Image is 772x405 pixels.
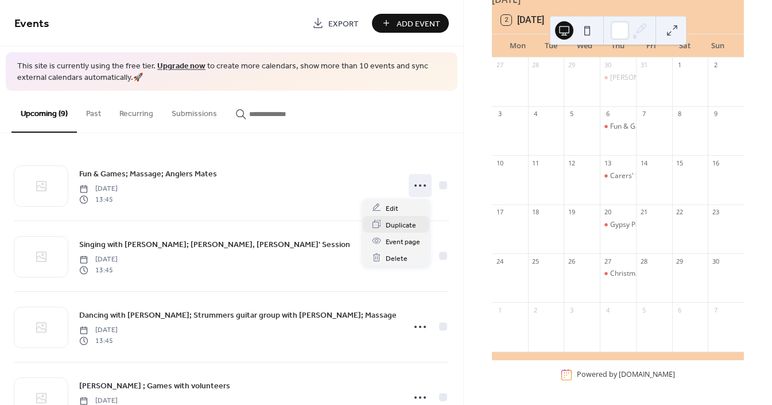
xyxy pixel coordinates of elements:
div: 3 [567,306,576,314]
span: [DATE] [79,254,118,265]
span: Add Event [397,18,440,30]
div: 6 [603,110,612,118]
div: 23 [711,208,720,217]
span: This site is currently using the free tier. to create more calendars, show more than 10 events an... [17,61,446,83]
a: [DOMAIN_NAME] [619,370,675,380]
a: Singing with [PERSON_NAME]; [PERSON_NAME], [PERSON_NAME]' Session [79,238,350,251]
div: Tue [534,34,568,57]
div: Fri [635,34,668,57]
span: Fun & Games; Massage; Anglers Mates [79,168,217,180]
div: 6 [676,306,684,314]
a: Dancing with [PERSON_NAME]; Strummers guitar group with [PERSON_NAME]; Massage [79,308,397,322]
div: 11 [532,159,540,167]
span: 13:45 [79,335,118,346]
span: Dancing with [PERSON_NAME]; Strummers guitar group with [PERSON_NAME]; Massage [79,310,397,322]
div: 31 [639,61,648,70]
span: Singing with [PERSON_NAME]; [PERSON_NAME], [PERSON_NAME]' Session [79,239,350,251]
a: Upgrade now [157,59,205,74]
a: [PERSON_NAME] ; Games with volunteers [79,379,230,392]
div: 1 [676,61,684,70]
span: Edit [386,202,398,214]
span: Export [328,18,359,30]
div: Fun & Games; Children from John Clifford Massage; Alderman White Academy [600,122,636,132]
div: 16 [711,159,720,167]
span: Events [14,13,49,35]
div: 28 [532,61,540,70]
div: 22 [676,208,684,217]
button: Add Event [372,14,449,33]
div: 7 [711,306,720,314]
div: 13 [603,159,612,167]
div: [PERSON_NAME] - Songs from the 60s. [610,73,734,83]
span: [DATE] [79,184,118,194]
div: 27 [495,61,504,70]
div: 30 [603,61,612,70]
button: Recurring [110,91,162,132]
div: 2 [532,306,540,314]
div: 21 [639,208,648,217]
div: 3 [495,110,504,118]
button: Upcoming (9) [11,91,77,133]
div: 28 [639,257,648,265]
div: 27 [603,257,612,265]
div: 10 [495,159,504,167]
div: Thu [601,34,634,57]
div: Mon [501,34,534,57]
div: 18 [532,208,540,217]
div: Powered by [577,370,675,380]
div: 5 [639,306,648,314]
div: 4 [603,306,612,314]
div: 5 [567,110,576,118]
div: 19 [567,208,576,217]
div: 20 [603,208,612,217]
div: 7 [639,110,648,118]
span: [PERSON_NAME] ; Games with volunteers [79,380,230,392]
div: 2 [711,61,720,70]
div: 8 [676,110,684,118]
div: 17 [495,208,504,217]
div: Martin Taylor - Songs from the 60s. [600,73,636,83]
span: Duplicate [386,219,416,231]
div: 25 [532,257,540,265]
div: 9 [711,110,720,118]
div: Sat [668,34,701,57]
div: 24 [495,257,504,265]
div: Gypsy Pop; Massage [610,220,676,230]
div: Christmas Wreaths; Oldish Spice [600,269,636,279]
button: Past [77,91,110,132]
div: Christmas Wreaths; Oldish Spice [610,269,714,279]
div: Carers' Session; Music with [PERSON_NAME] [610,171,753,181]
div: 14 [639,159,648,167]
div: 4 [532,110,540,118]
div: 15 [676,159,684,167]
span: [DATE] [79,325,118,335]
div: 12 [567,159,576,167]
div: Carers' Session; Music with Kevin [600,171,636,181]
div: Gypsy Pop; Massage [600,220,636,230]
div: 1 [495,306,504,314]
div: Sun [701,34,735,57]
span: Event page [386,236,420,248]
div: 30 [711,257,720,265]
a: Export [304,14,367,33]
span: 13:45 [79,265,118,275]
div: 29 [567,61,576,70]
div: 26 [567,257,576,265]
a: Fun & Games; Massage; Anglers Mates [79,167,217,180]
button: 2[DATE] [497,12,548,28]
div: Wed [568,34,601,57]
button: Submissions [162,91,226,132]
div: 29 [676,257,684,265]
span: 13:45 [79,194,118,205]
span: Delete [386,252,408,264]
